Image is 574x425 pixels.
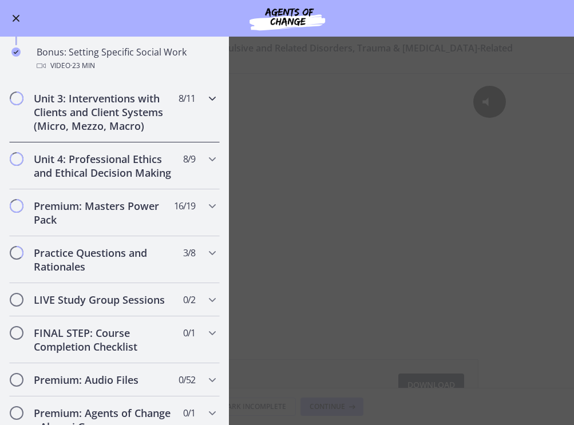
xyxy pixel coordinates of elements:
[179,373,195,387] span: 0 / 52
[70,59,95,73] span: · 23 min
[34,199,173,227] h2: Premium: Masters Power Pack
[34,373,173,387] h2: Premium: Audio Files
[37,45,215,73] div: Bonus: Setting Specific Social Work
[34,326,173,353] h2: FINAL STEP: Course Completion Checklist
[34,246,173,273] h2: Practice Questions and Rationales
[183,152,195,166] span: 8 / 9
[473,12,506,45] button: Click for sound
[179,92,195,105] span: 8 / 11
[37,59,215,73] div: Video
[34,152,173,180] h2: Unit 4: Professional Ethics and Ethical Decision Making
[183,246,195,260] span: 3 / 8
[9,11,23,25] button: Enable menu
[183,293,195,307] span: 0 / 2
[34,92,173,133] h2: Unit 3: Interventions with Clients and Client Systems (Micro, Mezzo, Macro)
[11,47,21,57] i: Completed
[219,5,356,32] img: Agents of Change Social Work Test Prep
[183,406,195,420] span: 0 / 1
[174,199,195,213] span: 16 / 19
[34,293,173,307] h2: LIVE Study Group Sessions
[183,326,195,340] span: 0 / 1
